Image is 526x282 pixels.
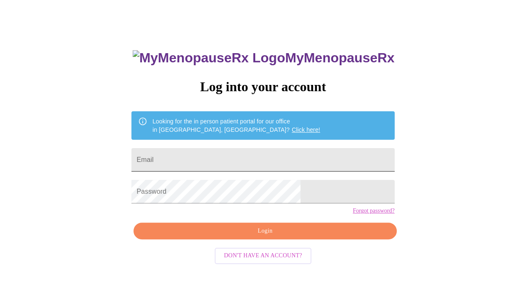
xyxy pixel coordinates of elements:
a: Forgot password? [353,208,395,214]
h3: MyMenopauseRx [133,50,395,66]
a: Click here! [292,126,320,133]
button: Login [133,223,396,240]
span: Login [143,226,387,236]
h3: Log into your account [131,79,394,95]
div: Looking for the in person patient portal for our office in [GEOGRAPHIC_DATA], [GEOGRAPHIC_DATA]? [152,114,320,137]
img: MyMenopauseRx Logo [133,50,285,66]
a: Don't have an account? [213,251,313,259]
span: Don't have an account? [224,251,302,261]
button: Don't have an account? [215,248,311,264]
